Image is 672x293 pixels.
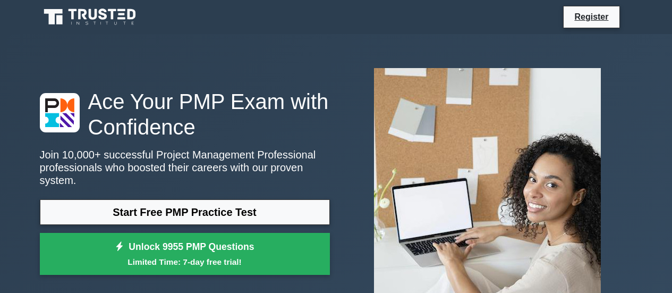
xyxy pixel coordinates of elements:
a: Unlock 9955 PMP QuestionsLimited Time: 7-day free trial! [40,233,330,275]
a: Register [568,10,615,23]
p: Join 10,000+ successful Project Management Professional professionals who boosted their careers w... [40,148,330,187]
small: Limited Time: 7-day free trial! [53,256,317,268]
a: Start Free PMP Practice Test [40,199,330,225]
h1: Ace Your PMP Exam with Confidence [40,89,330,140]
